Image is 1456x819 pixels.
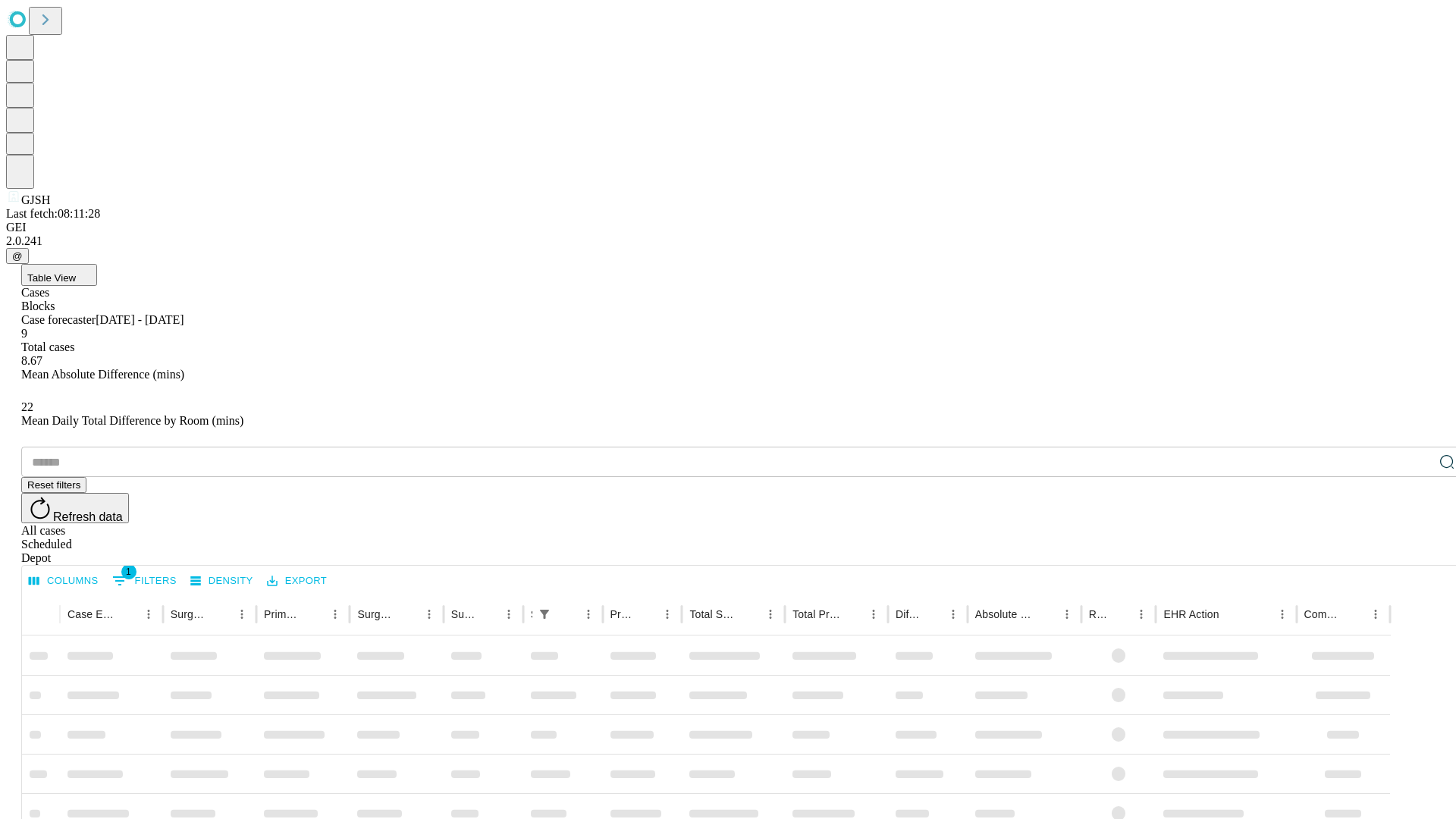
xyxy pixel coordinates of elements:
[534,604,555,625] div: 1 active filter
[21,493,129,523] button: Refresh data
[264,608,302,620] div: Primary Service
[610,608,635,620] div: Predicted In Room Duration
[25,570,102,593] button: Select columns
[451,608,475,620] div: Surgery Date
[325,604,346,625] button: Menu
[21,354,42,367] span: 8.67
[760,604,781,625] button: Menu
[53,510,123,523] span: Refresh data
[21,368,184,381] span: Mean Absolute Difference (mins)
[477,604,498,625] button: Sort
[578,604,599,625] button: Menu
[1272,604,1293,625] button: Menu
[6,248,29,264] button: @
[1109,604,1131,625] button: Sort
[1344,604,1365,625] button: Sort
[121,564,136,579] span: 1
[231,604,253,625] button: Menu
[792,608,840,620] div: Total Predicted Duration
[12,250,23,262] span: @
[6,234,1450,248] div: 2.0.241
[896,608,920,620] div: Difference
[171,608,209,620] div: Surgeon Name
[108,569,180,593] button: Show filters
[21,477,86,493] button: Reset filters
[1221,604,1242,625] button: Sort
[117,604,138,625] button: Sort
[21,340,74,353] span: Total cases
[187,570,257,593] button: Density
[21,313,96,326] span: Case forecaster
[1365,604,1386,625] button: Menu
[27,272,76,284] span: Table View
[1304,608,1342,620] div: Comments
[21,414,243,427] span: Mean Daily Total Difference by Room (mins)
[635,604,657,625] button: Sort
[975,608,1034,620] div: Absolute Difference
[498,604,519,625] button: Menu
[303,604,325,625] button: Sort
[138,604,159,625] button: Menu
[21,400,33,413] span: 22
[1089,608,1109,620] div: Resolved in EHR
[27,479,80,491] span: Reset filters
[689,608,737,620] div: Total Scheduled Duration
[863,604,884,625] button: Menu
[21,193,50,206] span: GJSH
[921,604,943,625] button: Sort
[1131,604,1152,625] button: Menu
[739,604,760,625] button: Sort
[67,608,115,620] div: Case Epic Id
[657,604,678,625] button: Menu
[531,608,532,620] div: Scheduled In Room Duration
[557,604,578,625] button: Sort
[397,604,419,625] button: Sort
[263,570,331,593] button: Export
[210,604,231,625] button: Sort
[21,327,27,340] span: 9
[21,264,97,286] button: Table View
[357,608,395,620] div: Surgery Name
[96,313,184,326] span: [DATE] - [DATE]
[1056,604,1078,625] button: Menu
[6,221,1450,234] div: GEI
[6,207,100,220] span: Last fetch: 08:11:28
[842,604,863,625] button: Sort
[1035,604,1056,625] button: Sort
[419,604,440,625] button: Menu
[943,604,964,625] button: Menu
[1163,608,1219,620] div: EHR Action
[534,604,555,625] button: Show filters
